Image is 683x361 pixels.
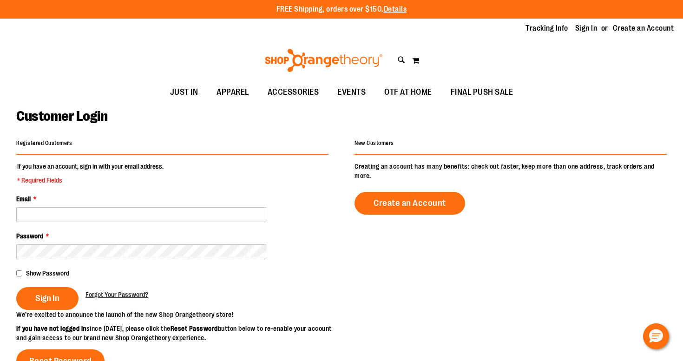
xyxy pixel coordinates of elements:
button: Sign In [16,287,79,310]
strong: New Customers [355,140,394,146]
a: FINAL PUSH SALE [441,82,523,103]
span: Customer Login [16,108,107,124]
p: FREE Shipping, orders over $150. [276,4,407,15]
a: Create an Account [355,192,465,215]
a: Tracking Info [525,23,568,33]
span: Create an Account [374,198,446,208]
span: ACCESSORIES [268,82,319,103]
a: JUST IN [161,82,208,103]
span: Password [16,232,43,240]
legend: If you have an account, sign in with your email address. [16,162,164,185]
span: APPAREL [217,82,249,103]
a: ACCESSORIES [258,82,328,103]
p: Creating an account has many benefits: check out faster, keep more than one address, track orders... [355,162,667,180]
span: Forgot Your Password? [85,291,148,298]
a: APPAREL [207,82,258,103]
img: Shop Orangetheory [263,49,384,72]
button: Hello, have a question? Let’s chat. [643,323,669,349]
a: Create an Account [613,23,674,33]
span: EVENTS [337,82,366,103]
p: We’re excited to announce the launch of the new Shop Orangetheory store! [16,310,341,319]
a: OTF AT HOME [375,82,441,103]
strong: If you have not logged in [16,325,86,332]
span: OTF AT HOME [384,82,432,103]
strong: Registered Customers [16,140,72,146]
span: JUST IN [170,82,198,103]
span: * Required Fields [17,176,164,185]
a: Forgot Your Password? [85,290,148,299]
a: Details [384,5,407,13]
strong: Reset Password [171,325,218,332]
span: FINAL PUSH SALE [451,82,513,103]
span: Email [16,195,31,203]
a: EVENTS [328,82,375,103]
span: Show Password [26,269,69,277]
a: Sign In [575,23,598,33]
p: since [DATE], please click the button below to re-enable your account and gain access to our bran... [16,324,341,342]
span: Sign In [35,293,59,303]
